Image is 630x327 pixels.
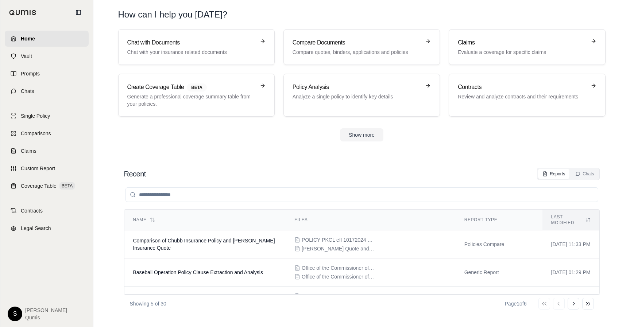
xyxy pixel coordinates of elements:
[293,48,421,56] p: Compare quotes, binders, applications and policies
[5,48,89,64] a: Vault
[21,130,51,137] span: Comparisons
[5,125,89,141] a: Comparisons
[456,210,542,230] th: Report Type
[21,87,34,95] span: Chats
[538,169,569,179] button: Reports
[133,238,275,251] span: Comparison of Chubb Insurance Policy and Miller Insurance Quote
[5,31,89,47] a: Home
[5,83,89,99] a: Chats
[449,74,605,117] a: ContractsReview and analyze contracts and their requirements
[542,258,599,287] td: [DATE] 01:29 PM
[127,83,255,92] h3: Create Coverage Table
[118,9,228,20] h1: How can I help you [DATE]?
[21,207,43,214] span: Contracts
[458,93,586,100] p: Review and analyze contracts and their requirements
[21,147,36,155] span: Claims
[449,29,605,65] a: ClaimsEvaluate a coverage for specific claims
[187,83,206,92] span: BETA
[456,287,542,315] td: Policies Compare
[302,245,375,252] span: Miller Quote and forms.pdf
[9,10,36,15] img: Qumis Logo
[505,300,527,307] div: Page 1 of 6
[5,143,89,159] a: Claims
[21,112,50,120] span: Single Policy
[456,258,542,287] td: Generic Report
[59,182,75,190] span: BETA
[302,273,375,280] span: Office of the Commissioner of Baseball Operation Policy 1000100100241 Final Policy.pdf
[127,38,255,47] h3: Chat with Documents
[133,269,263,275] span: Baseball Operation Policy Clause Extraction and Analysis
[551,214,591,226] div: Last modified
[458,38,586,47] h3: Claims
[73,7,84,18] button: Collapse sidebar
[340,128,383,141] button: Show more
[542,230,599,258] td: [DATE] 11:33 PM
[5,178,89,194] a: Coverage TableBETA
[5,66,89,82] a: Prompts
[542,287,599,315] td: [DATE] 11:34 AM
[283,74,440,117] a: Policy AnalysisAnalyze a single policy to identify key details
[118,74,275,117] a: Create Coverage TableBETAGenerate a professional coverage summary table from your policies.
[21,70,40,77] span: Prompts
[458,83,586,92] h3: Contracts
[456,230,542,258] td: Policies Compare
[458,48,586,56] p: Evaluate a coverage for specific claims
[21,35,35,42] span: Home
[127,93,255,108] p: Generate a professional coverage summary table from your policies.
[21,182,57,190] span: Coverage Table
[25,307,67,314] span: [PERSON_NAME]
[5,108,89,124] a: Single Policy
[5,220,89,236] a: Legal Search
[283,29,440,65] a: Compare DocumentsCompare quotes, binders, applications and policies
[25,314,67,321] span: Qumis
[5,203,89,219] a: Contracts
[8,307,22,321] div: S
[302,264,375,272] span: Office of the Commissioner of Baseball Operation Policy 1000100100241 Final Policy Revised 03.24....
[133,217,277,223] div: Name
[127,48,255,56] p: Chat with your insurance related documents
[571,169,598,179] button: Chats
[302,236,375,244] span: POLICY PKCL eff 10172024 with Chubb.pdf
[5,160,89,176] a: Custom Report
[542,171,565,177] div: Reports
[293,93,421,100] p: Analyze a single policy to identify key details
[21,165,55,172] span: Custom Report
[21,225,51,232] span: Legal Search
[293,83,421,92] h3: Policy Analysis
[130,300,166,307] p: Showing 5 of 30
[302,292,375,300] span: Office of the Commissioner of Baseball Operation Policy 1000100100241 Final Policy Revised 03.24....
[124,169,146,179] h2: Recent
[21,52,32,60] span: Vault
[575,171,594,177] div: Chats
[293,38,421,47] h3: Compare Documents
[118,29,275,65] a: Chat with DocumentsChat with your insurance related documents
[286,210,456,230] th: Files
